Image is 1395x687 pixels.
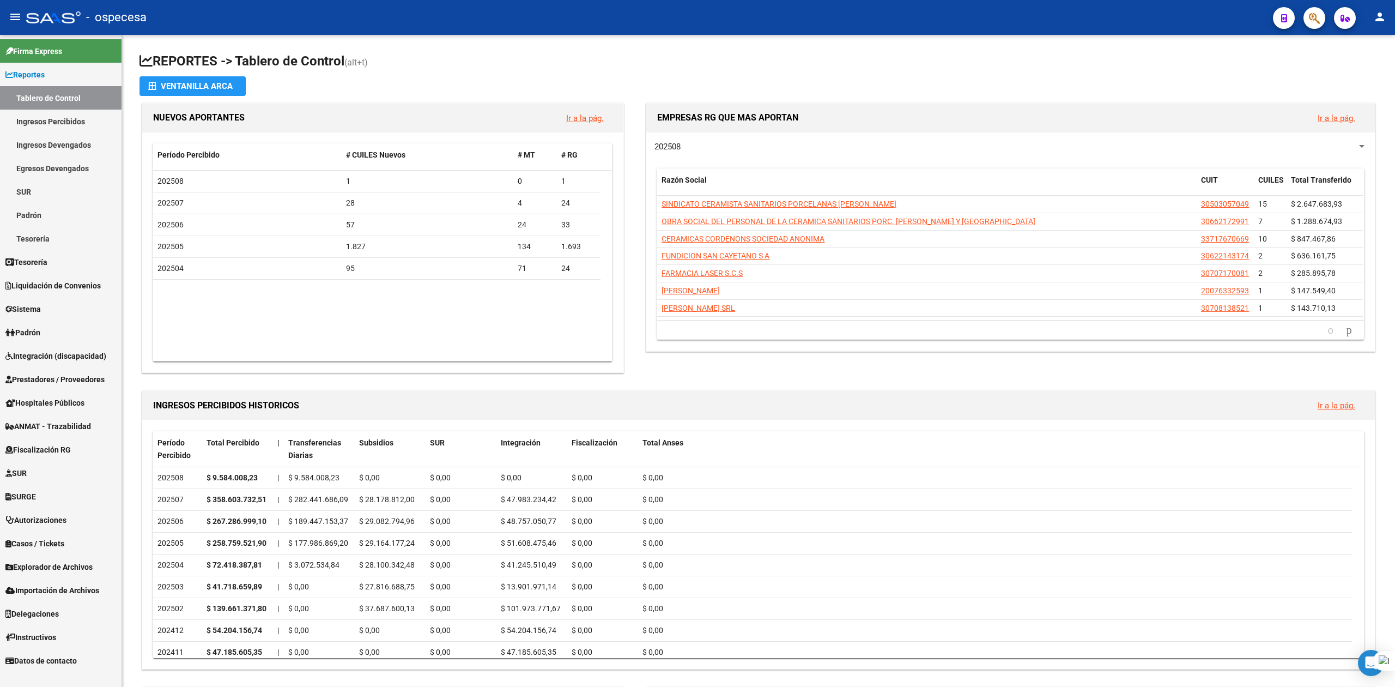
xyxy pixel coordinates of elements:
span: 30707170081 [1201,269,1249,278]
a: go to next page [1342,324,1357,336]
span: $ 9.584.008,23 [288,473,339,482]
datatable-header-cell: Subsidios [355,431,426,467]
strong: $ 9.584.008,23 [207,473,258,482]
span: Instructivos [5,631,56,643]
span: Período Percibido [157,438,191,460]
span: Casos / Tickets [5,538,64,550]
div: 4 [518,197,553,209]
span: | [277,495,279,504]
span: $ 0,00 [572,473,592,482]
span: FARMACIA LASER S.C.S [662,269,743,278]
span: $ 0,00 [572,626,592,635]
div: 24 [518,219,553,231]
div: 28 [346,197,510,209]
strong: $ 41.718.659,89 [207,582,262,591]
span: $ 0,00 [288,604,309,613]
span: $ 0,00 [642,582,663,591]
a: go to previous page [1323,324,1338,336]
span: $ 27.816.688,75 [359,582,415,591]
span: $ 1.288.674,93 [1291,217,1342,226]
span: 33717670669 [1201,234,1249,243]
strong: $ 72.418.387,81 [207,561,262,569]
span: 2 [1258,251,1263,260]
span: $ 0,00 [642,517,663,526]
div: 0 [518,175,553,188]
div: 202507 [157,493,198,506]
span: $ 0,00 [642,473,663,482]
h1: REPORTES -> Tablero de Control [139,52,1378,71]
span: Padrón [5,327,40,339]
span: FUNDICION SAN CAYETANO S A [662,251,769,260]
span: $ 51.608.475,46 [501,539,556,547]
span: Prestadores / Proveedores [5,373,105,385]
span: Transferencias Diarias [288,438,341,460]
span: Delegaciones [5,608,59,620]
datatable-header-cell: CUIT [1197,168,1254,204]
span: 15 [1258,200,1267,208]
span: $ 54.204.156,74 [501,626,556,635]
span: $ 41.245.510,49 [501,561,556,569]
span: $ 0,00 [430,604,451,613]
span: Total Anses [642,438,683,447]
span: | [277,438,280,447]
span: Subsidios [359,438,393,447]
span: SUR [430,438,445,447]
span: 30622143174 [1201,251,1249,260]
span: Período Percibido [157,150,220,159]
span: Fiscalización RG [5,444,71,456]
div: 71 [518,262,553,275]
span: EMPRESAS RG QUE MAS APORTAN [657,112,798,123]
span: $ 0,00 [642,604,663,613]
datatable-header-cell: Transferencias Diarias [284,431,355,467]
span: $ 0,00 [572,517,592,526]
span: $ 0,00 [501,473,521,482]
span: Sistema [5,303,41,315]
strong: $ 54.204.156,74 [207,626,262,635]
span: SUR [5,467,27,479]
span: INGRESOS PERCIBIDOS HISTORICOS [153,400,299,411]
a: Ir a la pág. [1318,113,1355,123]
span: Fiscalización [572,438,617,447]
div: 1 [561,175,596,188]
span: | [277,473,279,482]
span: $ 847.467,86 [1291,234,1336,243]
div: 202411 [157,646,198,659]
div: 1.827 [346,240,510,253]
span: $ 0,00 [359,648,380,656]
span: $ 0,00 [572,539,592,547]
datatable-header-cell: Período Percibido [153,431,202,467]
strong: $ 358.603.732,51 [207,495,266,504]
span: $ 147.549,40 [1291,286,1336,295]
span: $ 3.072.534,84 [288,561,339,569]
datatable-header-cell: Integración [496,431,567,467]
span: $ 0,00 [430,582,451,591]
span: 7 [1258,217,1263,226]
strong: $ 139.661.371,80 [207,604,266,613]
span: CUILES [1258,176,1284,184]
span: $ 28.100.342,48 [359,561,415,569]
button: Ir a la pág. [1309,395,1364,415]
span: SURGE [5,491,36,503]
span: $ 2.647.683,93 [1291,200,1342,208]
button: Ventanilla ARCA [139,76,246,96]
span: Reportes [5,69,45,81]
div: 202508 [157,472,198,484]
datatable-header-cell: Total Percibido [202,431,273,467]
span: $ 28.178.812,00 [359,495,415,504]
span: $ 29.082.794,96 [359,517,415,526]
span: $ 0,00 [288,582,309,591]
button: Ir a la pág. [1309,108,1364,128]
div: 1.693 [561,240,596,253]
span: $ 29.164.177,24 [359,539,415,547]
span: Hospitales Públicos [5,397,84,409]
div: 33 [561,219,596,231]
strong: $ 47.185.605,35 [207,648,262,656]
div: 1 [346,175,510,188]
span: (alt+t) [344,57,368,68]
datatable-header-cell: Período Percibido [153,143,342,167]
span: NUEVOS APORTANTES [153,112,245,123]
mat-icon: menu [9,10,22,23]
span: Datos de contacto [5,655,77,667]
datatable-header-cell: | [273,431,284,467]
span: 30708138521 [1201,304,1249,312]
